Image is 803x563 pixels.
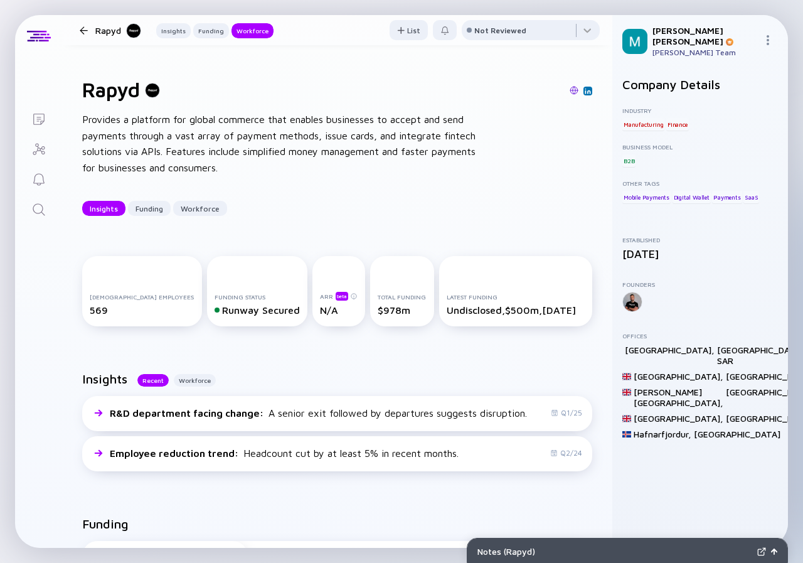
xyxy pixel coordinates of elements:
[622,332,778,340] div: Offices
[15,193,62,223] a: Search
[673,191,711,203] div: Digital Wallet
[193,23,229,38] button: Funding
[110,407,527,419] div: A senior exit followed by departures suggests disruption.
[622,143,778,151] div: Business Model
[15,103,62,133] a: Lists
[622,372,631,381] img: United Kingdom Flag
[390,21,428,40] div: List
[82,199,125,218] div: Insights
[90,304,194,316] div: 569
[634,413,723,424] div: [GEOGRAPHIC_DATA] ,
[477,546,752,557] div: Notes ( Rapyd )
[173,199,227,218] div: Workforce
[231,24,274,37] div: Workforce
[652,25,758,46] div: [PERSON_NAME] [PERSON_NAME]
[173,201,227,216] button: Workforce
[110,407,266,419] span: R&D department facing change :
[82,517,129,531] h2: Funding
[193,24,229,37] div: Funding
[215,304,300,316] div: Runway Secured
[634,387,723,408] div: [PERSON_NAME][GEOGRAPHIC_DATA] ,
[336,292,348,301] div: beta
[622,281,778,288] div: Founders
[320,304,358,316] div: N/A
[390,20,428,40] button: List
[622,247,778,260] div: [DATE]
[15,133,62,163] a: Investor Map
[652,48,758,57] div: [PERSON_NAME] Team
[110,448,459,459] div: Headcount cut by at least 5% in recent months.
[110,448,241,459] span: Employee reduction trend :
[174,374,216,387] button: Workforce
[90,293,194,301] div: [DEMOGRAPHIC_DATA] Employees
[757,547,766,556] img: Expand Notes
[570,86,578,95] img: Rapyd Website
[622,29,647,54] img: Mordechai Profile Picture
[622,191,671,203] div: Mobile Payments
[622,430,631,439] img: Iceland Flag
[474,26,526,35] div: Not Reviewed
[95,23,141,38] div: Rapyd
[156,24,191,37] div: Insights
[694,429,780,439] div: [GEOGRAPHIC_DATA]
[128,201,171,216] button: Funding
[622,107,778,114] div: Industry
[622,180,778,187] div: Other Tags
[156,23,191,38] button: Insights
[551,408,582,417] div: Q1/25
[320,291,358,301] div: ARR
[128,199,171,218] div: Funding
[447,304,585,316] div: Undisclosed, $500m, [DATE]
[625,345,715,366] div: [GEOGRAPHIC_DATA] ,
[585,88,591,94] img: Rapyd Linkedin Page
[634,429,691,439] div: Hafnarfjordur ,
[763,35,773,45] img: Menu
[82,372,127,386] h2: Insights
[622,154,635,167] div: B2B
[622,118,664,131] div: Manufacturing
[634,371,723,382] div: [GEOGRAPHIC_DATA] ,
[231,23,274,38] button: Workforce
[622,77,778,92] h2: Company Details
[622,388,631,397] img: United Kingdom Flag
[215,293,300,301] div: Funding Status
[743,191,759,203] div: SaaS
[137,374,169,387] button: Recent
[82,78,140,102] h1: Rapyd
[622,414,631,423] img: United Kingdom Flag
[82,112,484,176] div: Provides a platform for global commerce that enables businesses to accept and send payments throu...
[82,201,125,216] button: Insights
[378,304,427,316] div: $978m
[550,448,582,458] div: Q2/24
[712,191,742,203] div: Payments
[15,163,62,193] a: Reminders
[447,293,585,301] div: Latest Funding
[622,236,778,244] div: Established
[378,293,427,301] div: Total Funding
[771,549,777,555] img: Open Notes
[666,118,689,131] div: Finance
